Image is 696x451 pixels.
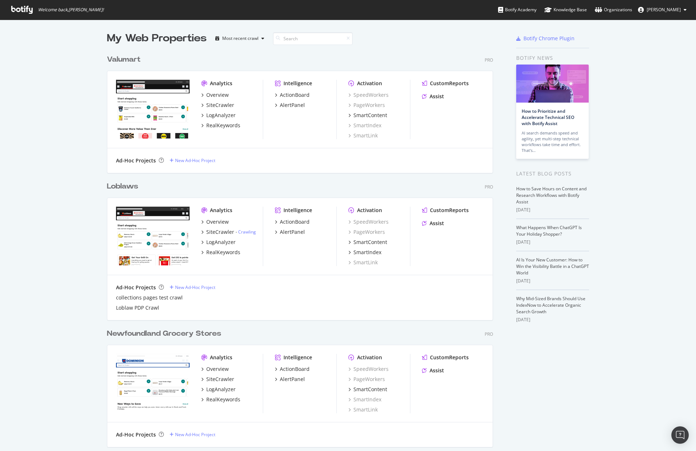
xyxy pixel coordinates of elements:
[522,130,583,153] div: AI search demands speed and agility, yet multi-step technical workflows take time and effort. Tha...
[516,224,582,237] a: What Happens When ChatGPT Is Your Holiday Shopper?
[275,102,305,109] a: AlertPanel
[201,91,229,99] a: Overview
[201,218,229,225] a: Overview
[107,181,141,192] a: Loblaws
[357,207,382,214] div: Activation
[170,431,215,438] a: New Ad-Hoc Project
[116,207,190,265] img: https://www.loblaws.ca/
[498,6,536,13] div: Botify Academy
[430,80,469,87] div: CustomReports
[107,54,144,65] a: Valumart
[280,228,305,236] div: AlertPanel
[348,91,389,99] a: SpeedWorkers
[516,207,589,213] div: [DATE]
[206,91,229,99] div: Overview
[275,228,305,236] a: AlertPanel
[107,31,207,46] div: My Web Properties
[353,112,387,119] div: SmartContent
[175,431,215,438] div: New Ad-Hoc Project
[116,294,183,301] div: collections pages test crawl
[348,406,378,413] div: SmartLink
[430,220,444,227] div: Assist
[422,80,469,87] a: CustomReports
[283,207,312,214] div: Intelligence
[116,304,159,311] a: Loblaw PDP Crawl
[201,396,240,403] a: RealKeywords
[348,259,378,266] div: SmartLink
[238,229,256,235] a: Crawling
[516,295,585,315] a: Why Mid-Sized Brands Should Use IndexNow to Accelerate Organic Search Growth
[275,91,310,99] a: ActionBoard
[516,257,589,276] a: AI Is Your New Customer: How to Win the Visibility Battle in a ChatGPT World
[107,328,221,339] div: Newfoundland Grocery Stores
[348,228,385,236] a: PageWorkers
[201,376,234,383] a: SiteCrawler
[201,386,236,393] a: LogAnalyzer
[357,80,382,87] div: Activation
[348,122,381,129] div: SmartIndex
[175,157,215,164] div: New Ad-Hoc Project
[348,218,389,225] div: SpeedWorkers
[422,93,444,100] a: Assist
[280,102,305,109] div: AlertPanel
[275,376,305,383] a: AlertPanel
[206,365,229,373] div: Overview
[430,367,444,374] div: Assist
[116,284,156,291] div: Ad-Hoc Projects
[210,80,232,87] div: Analytics
[116,354,190,413] img: https://www.newfoundlandgrocerystores.ca/
[107,181,138,192] div: Loblaws
[422,207,469,214] a: CustomReports
[516,170,589,178] div: Latest Blog Posts
[201,365,229,373] a: Overview
[516,186,587,205] a: How to Save Hours on Content and Research Workflows with Botify Assist
[236,229,256,235] div: -
[283,354,312,361] div: Intelligence
[595,6,632,13] div: Organizations
[348,386,387,393] a: SmartContent
[348,132,378,139] div: SmartLink
[348,396,381,403] a: SmartIndex
[280,376,305,383] div: AlertPanel
[430,93,444,100] div: Assist
[422,220,444,227] a: Assist
[201,102,234,109] a: SiteCrawler
[544,6,587,13] div: Knowledge Base
[353,386,387,393] div: SmartContent
[201,228,256,236] a: SiteCrawler- Crawling
[206,122,240,129] div: RealKeywords
[222,36,258,41] div: Most recent crawl
[422,354,469,361] a: CustomReports
[116,80,190,138] img: https://www.valumart.ca/
[275,365,310,373] a: ActionBoard
[516,35,575,42] a: Botify Chrome Plugin
[280,91,310,99] div: ActionBoard
[275,218,310,225] a: ActionBoard
[283,80,312,87] div: Intelligence
[348,112,387,119] a: SmartContent
[353,249,381,256] div: SmartIndex
[116,157,156,164] div: Ad-Hoc Projects
[348,365,389,373] a: SpeedWorkers
[671,426,689,444] div: Open Intercom Messenger
[210,207,232,214] div: Analytics
[280,365,310,373] div: ActionBoard
[201,239,236,246] a: LogAnalyzer
[485,57,493,63] div: Pro
[430,354,469,361] div: CustomReports
[107,328,224,339] a: Newfoundland Grocery Stores
[430,207,469,214] div: CustomReports
[348,102,385,109] div: PageWorkers
[206,239,236,246] div: LogAnalyzer
[206,376,234,383] div: SiteCrawler
[210,354,232,361] div: Analytics
[201,122,240,129] a: RealKeywords
[647,7,681,13] span: Duane Rajkumar
[201,112,236,119] a: LogAnalyzer
[348,376,385,383] a: PageWorkers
